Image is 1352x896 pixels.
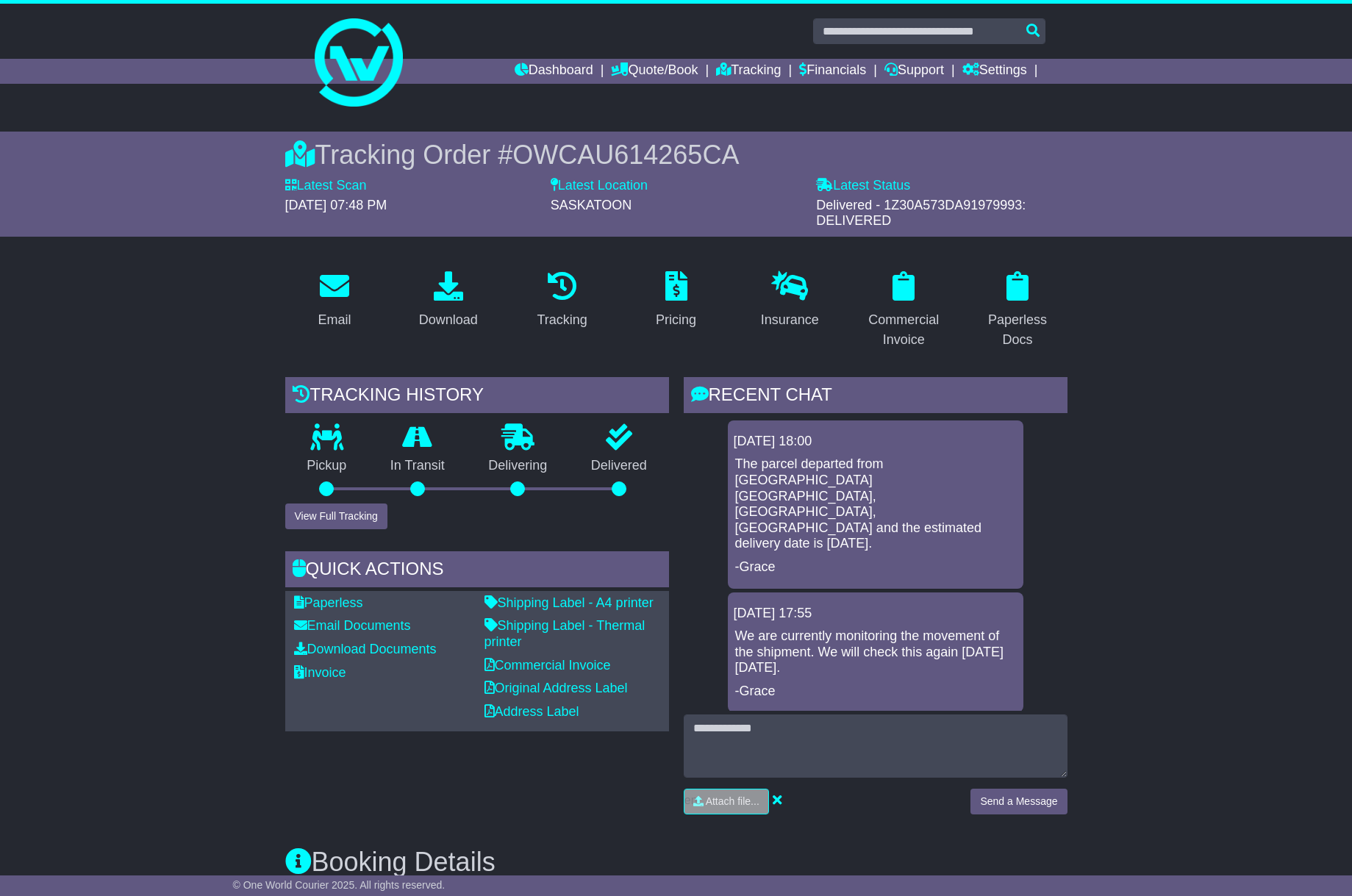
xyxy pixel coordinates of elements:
p: In Transit [368,458,467,474]
div: Download [419,310,478,330]
a: Tracking [716,59,781,84]
a: Download Documents [294,642,437,656]
span: Delivered - 1Z30A573DA91979993: DELIVERED [816,198,1026,229]
a: Insurance [751,266,829,335]
a: Address Label [484,704,579,719]
a: Download [409,266,487,335]
div: Tracking Order # [285,139,1067,171]
div: Quick Actions [285,551,669,591]
p: Pickup [285,458,369,474]
a: Dashboard [515,59,593,84]
p: The parcel departed from [GEOGRAPHIC_DATA] [GEOGRAPHIC_DATA], [GEOGRAPHIC_DATA], [GEOGRAPHIC_DATA... [735,456,1016,552]
div: [DATE] 18:00 [734,434,1017,450]
a: Shipping Label - A4 printer [484,595,654,610]
div: Tracking history [285,377,669,417]
a: Tracking [527,266,596,335]
span: OWCAU614265CA [512,140,739,170]
a: Financials [799,59,866,84]
a: Commercial Invoice [484,658,611,673]
div: Email [318,310,351,330]
a: Original Address Label [484,681,628,695]
a: Email [308,266,360,335]
p: We are currently monitoring the movement of the shipment. We will check this again [DATE][DATE]. [735,628,1016,676]
div: [DATE] 17:55 [734,606,1017,622]
a: Email Documents [294,618,411,633]
a: Shipping Label - Thermal printer [484,618,645,649]
a: Paperless [294,595,363,610]
button: View Full Tracking [285,503,387,529]
a: Support [884,59,944,84]
p: -Grace [735,684,1016,700]
label: Latest Location [551,178,648,194]
div: Commercial Invoice [864,310,944,350]
label: Latest Scan [285,178,367,194]
a: Quote/Book [611,59,698,84]
a: Settings [962,59,1027,84]
span: [DATE] 07:48 PM [285,198,387,212]
span: © One World Courier 2025. All rights reserved. [233,879,446,891]
label: Latest Status [816,178,910,194]
a: Invoice [294,665,346,680]
span: SASKATOON [551,198,632,212]
h3: Booking Details [285,847,1067,877]
a: Paperless Docs [968,266,1067,355]
p: Delivered [569,458,669,474]
a: Commercial Invoice [854,266,954,355]
div: Tracking [537,310,587,330]
a: Pricing [646,266,706,335]
button: Send a Message [970,789,1067,814]
p: Delivering [467,458,570,474]
p: -Grace [735,559,1016,576]
div: Insurance [761,310,819,330]
div: Paperless Docs [978,310,1058,350]
div: RECENT CHAT [684,377,1067,417]
div: Pricing [656,310,696,330]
